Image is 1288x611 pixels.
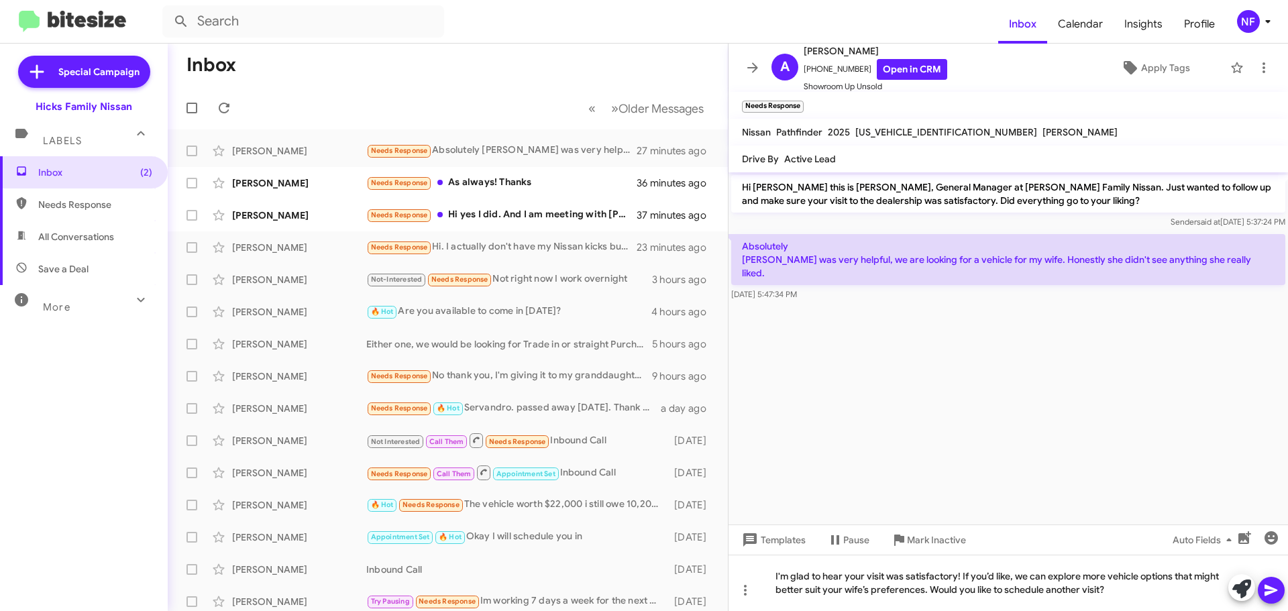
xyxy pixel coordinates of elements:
[667,434,717,447] div: [DATE]
[371,178,428,187] span: Needs Response
[804,59,947,80] span: [PHONE_NUMBER]
[58,65,140,78] span: Special Campaign
[38,198,152,211] span: Needs Response
[419,597,476,606] span: Needs Response
[43,301,70,313] span: More
[652,370,717,383] div: 9 hours ago
[232,144,366,158] div: [PERSON_NAME]
[232,337,366,351] div: [PERSON_NAME]
[366,529,667,545] div: Okay I will schedule you in
[1237,10,1260,33] div: NF
[366,368,652,384] div: No thank you, I'm giving it to my granddaughter, we had it all up to code , runs great, she loves...
[371,243,428,252] span: Needs Response
[437,469,472,478] span: Call Them
[603,95,712,122] button: Next
[780,56,790,78] span: A
[38,262,89,276] span: Save a Deal
[804,43,947,59] span: [PERSON_NAME]
[729,528,816,552] button: Templates
[496,469,555,478] span: Appointment Set
[1173,528,1237,552] span: Auto Fields
[366,400,661,416] div: Servandro. passed away [DATE]. Thank you.
[828,126,850,138] span: 2025
[1173,5,1226,44] a: Profile
[1086,56,1224,80] button: Apply Tags
[611,100,619,117] span: »
[232,402,366,415] div: [PERSON_NAME]
[366,207,637,223] div: Hi yes I did. And I am meeting with [PERSON_NAME] again [DATE].
[232,531,366,544] div: [PERSON_NAME]
[232,563,366,576] div: [PERSON_NAME]
[371,533,430,541] span: Appointment Set
[232,498,366,512] div: [PERSON_NAME]
[371,500,394,509] span: 🔥 Hot
[366,432,667,449] div: Inbound Call
[637,176,717,190] div: 36 minutes ago
[661,402,717,415] div: a day ago
[232,305,366,319] div: [PERSON_NAME]
[843,528,869,552] span: Pause
[1226,10,1273,33] button: NF
[232,176,366,190] div: [PERSON_NAME]
[366,272,652,287] div: Not right now I work overnight
[186,54,236,76] h1: Inbox
[619,101,704,116] span: Older Messages
[371,307,394,316] span: 🔥 Hot
[729,555,1288,611] div: I'm glad to hear your visit was satisfactory! If you’d like, we can explore more vehicle options ...
[667,498,717,512] div: [DATE]
[742,101,804,113] small: Needs Response
[588,100,596,117] span: «
[371,211,428,219] span: Needs Response
[652,337,717,351] div: 5 hours ago
[731,175,1285,213] p: Hi [PERSON_NAME] this is [PERSON_NAME], General Manager at [PERSON_NAME] Family Nissan. Just want...
[731,289,797,299] span: [DATE] 5:47:34 PM
[366,563,667,576] div: Inbound Call
[371,372,428,380] span: Needs Response
[1141,56,1190,80] span: Apply Tags
[43,135,82,147] span: Labels
[429,437,464,446] span: Call Them
[366,337,652,351] div: Either one, we would be looking for Trade in or straight Purchase. Would you like to schedule an ...
[581,95,712,122] nav: Page navigation example
[36,100,132,113] div: Hicks Family Nissan
[371,146,428,155] span: Needs Response
[431,275,488,284] span: Needs Response
[366,497,667,512] div: The vehicle worth $22,000 i still owe 10,200- so 12,000 down on the new vehicle.
[371,469,428,478] span: Needs Response
[371,597,410,606] span: Try Pausing
[1047,5,1114,44] a: Calendar
[739,528,806,552] span: Templates
[1162,528,1248,552] button: Auto Fields
[162,5,444,38] input: Search
[667,595,717,608] div: [DATE]
[1171,217,1285,227] span: Sender [DATE] 5:37:24 PM
[855,126,1037,138] span: [US_VEHICLE_IDENTIFICATION_NUMBER]
[38,166,152,179] span: Inbox
[652,273,717,286] div: 3 hours ago
[366,464,667,481] div: Inbound Call
[637,241,717,254] div: 23 minutes ago
[140,166,152,179] span: (2)
[232,595,366,608] div: [PERSON_NAME]
[816,528,880,552] button: Pause
[38,230,114,243] span: All Conversations
[366,239,637,255] div: Hi. I actually don't have my Nissan kicks but I am thinking about trading in my [US_STATE]
[667,531,717,544] div: [DATE]
[667,466,717,480] div: [DATE]
[18,56,150,88] a: Special Campaign
[637,144,717,158] div: 27 minutes ago
[880,528,977,552] button: Mark Inactive
[232,241,366,254] div: [PERSON_NAME]
[637,209,717,222] div: 37 minutes ago
[371,437,421,446] span: Not Interested
[1197,217,1220,227] span: said at
[371,404,428,412] span: Needs Response
[366,304,651,319] div: Are you available to come in [DATE]?
[489,437,546,446] span: Needs Response
[232,434,366,447] div: [PERSON_NAME]
[580,95,604,122] button: Previous
[907,528,966,552] span: Mark Inactive
[784,153,836,165] span: Active Lead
